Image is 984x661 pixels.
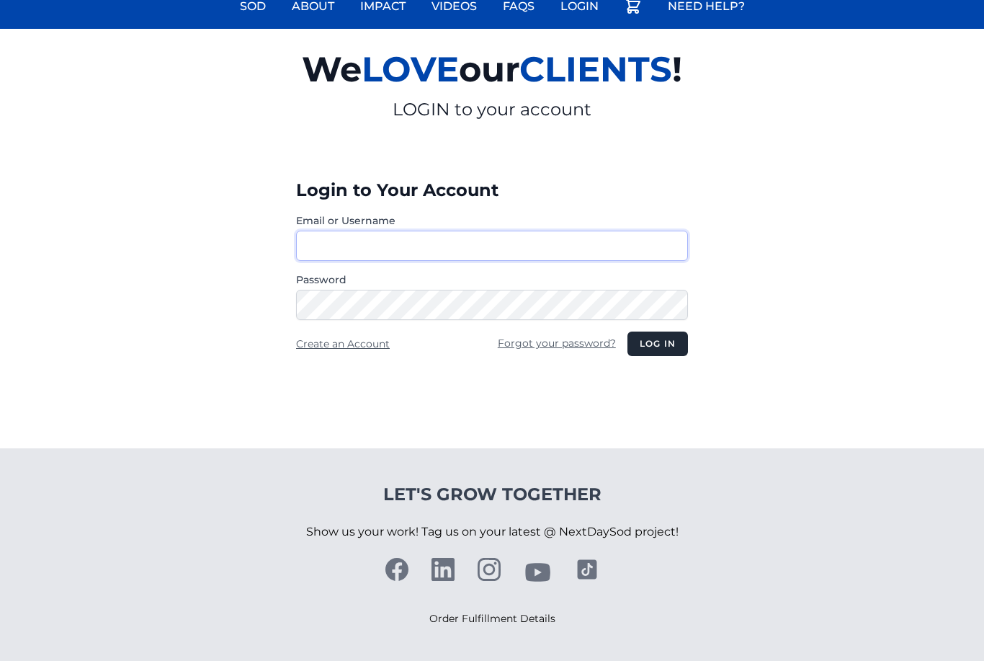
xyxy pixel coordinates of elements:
a: Order Fulfillment Details [429,612,555,625]
p: LOGIN to your account [135,98,849,121]
label: Password [296,272,688,287]
h2: We our ! [135,40,849,98]
a: Create an Account [296,337,390,350]
label: Email or Username [296,213,688,228]
span: LOVE [362,48,459,90]
p: Show us your work! Tag us on your latest @ NextDaySod project! [306,506,679,558]
h4: Let's Grow Together [306,483,679,506]
h3: Login to Your Account [296,179,688,202]
button: Log in [627,332,688,356]
a: Forgot your password? [498,337,616,350]
span: CLIENTS [519,48,672,90]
